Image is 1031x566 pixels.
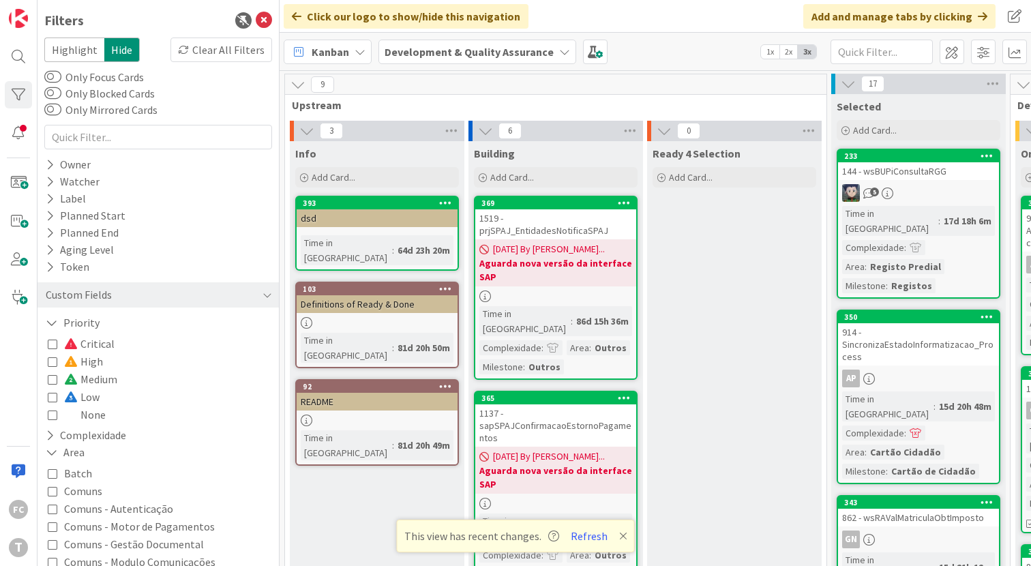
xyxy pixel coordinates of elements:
span: : [904,240,906,255]
span: 1x [761,45,779,59]
div: Add and manage tabs by clicking [803,4,996,29]
button: Medium [48,370,117,388]
div: Token [44,258,91,275]
div: 350914 - SincronizaEstadoInformatizacao_Process [838,311,999,366]
span: Kanban [312,44,349,60]
span: : [904,426,906,441]
span: Medium [64,370,117,388]
div: Outros [591,340,630,355]
span: : [392,340,394,355]
div: Label [44,190,87,207]
div: AP [838,370,999,387]
a: 350914 - SincronizaEstadoInformatizacao_ProcessAPTime in [GEOGRAPHIC_DATA]:15d 20h 48mComplexidad... [837,310,1000,484]
div: 393dsd [297,197,458,227]
input: Quick Filter... [831,40,933,64]
div: Milestone [842,278,886,293]
div: Area [842,259,865,274]
div: 103 [297,283,458,295]
div: 64d 23h 20m [394,243,453,258]
div: 393 [303,198,458,208]
span: 3x [798,45,816,59]
span: Highlight [44,38,104,62]
div: 350 [838,311,999,323]
span: Comuns [64,482,102,500]
div: 365 [475,392,636,404]
div: 343 [844,498,999,507]
img: LS [842,184,860,202]
div: 103 [303,284,458,294]
label: Only Focus Cards [44,69,144,85]
span: : [541,340,543,355]
div: 365 [481,393,636,403]
span: Batch [64,464,92,482]
span: : [571,314,573,329]
span: None [64,406,106,423]
button: None [48,406,106,423]
span: 9 [311,76,334,93]
button: Only Focus Cards [44,70,61,84]
b: Development & Quality Assurance [385,45,554,59]
span: : [392,438,394,453]
span: High [64,353,103,370]
a: 3691519 - prjSPAJ_EntidadesNotificaSPAJ[DATE] By [PERSON_NAME]...Aguarda nova versão da interface... [474,196,638,380]
span: : [938,213,940,228]
span: 0 [677,123,700,139]
button: Complexidade [44,427,128,444]
div: Registo Predial [867,259,944,274]
div: T [9,538,28,557]
div: Time in [GEOGRAPHIC_DATA] [301,333,392,363]
div: Watcher [44,173,101,190]
div: Time in [GEOGRAPHIC_DATA] [479,306,571,336]
div: 233 [844,151,999,161]
b: Aguarda nova versão da interface SAP [479,256,632,284]
div: Clear All Filters [170,38,272,62]
span: : [589,340,591,355]
span: 17 [861,76,884,92]
label: Only Mirrored Cards [44,102,158,118]
div: 92README [297,381,458,411]
span: : [933,399,936,414]
div: Time in [GEOGRAPHIC_DATA] [842,391,933,421]
div: Owner [44,156,92,173]
span: Selected [837,100,881,113]
div: 1137 - sapSPAJConfirmacaoEstornoPagamentos [475,404,636,447]
span: Info [295,147,316,160]
div: Complexidade [479,340,541,355]
div: Milestone [479,359,523,374]
a: 103Definitions of Ready & DoneTime in [GEOGRAPHIC_DATA]:81d 20h 50m [295,282,459,368]
button: High [48,353,103,370]
span: Comuns - Gestão Documental [64,535,204,553]
div: Complexidade [842,426,904,441]
button: Critical [48,335,115,353]
span: 6 [498,123,522,139]
div: 92 [303,382,458,391]
button: Comuns - Autenticação [48,500,173,518]
button: Comuns [48,482,102,500]
div: FC [9,500,28,519]
span: : [865,259,867,274]
span: Add Card... [669,171,713,183]
div: Cartão de Cidadão [888,464,979,479]
a: 393dsdTime in [GEOGRAPHIC_DATA]:64d 23h 20m [295,196,459,271]
div: Area [842,445,865,460]
div: Complexidade [479,548,541,563]
div: Registos [888,278,936,293]
div: 233 [838,150,999,162]
span: : [541,548,543,563]
div: Time in [GEOGRAPHIC_DATA] [479,513,571,543]
div: 343862 - wsRAValMatriculaObtImposto [838,496,999,526]
div: 81d 20h 49m [394,438,453,453]
div: Time in [GEOGRAPHIC_DATA] [301,235,392,265]
div: Time in [GEOGRAPHIC_DATA] [842,206,938,236]
a: 92READMETime in [GEOGRAPHIC_DATA]:81d 20h 49m [295,379,459,466]
button: Refresh [566,527,612,545]
div: 86d 15h 36m [573,314,632,329]
button: Comuns - Gestão Documental [48,535,204,553]
input: Quick Filter... [44,125,272,149]
div: GN [842,531,860,548]
div: Planned Start [44,207,127,224]
div: Area [567,340,589,355]
img: Visit kanbanzone.com [9,9,28,28]
div: Planned End [44,224,120,241]
span: Upstream [292,98,809,112]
